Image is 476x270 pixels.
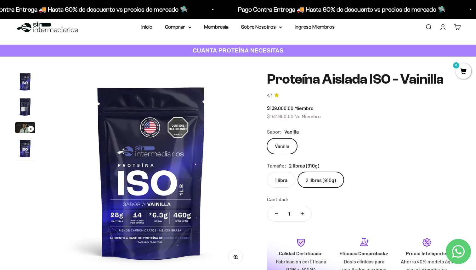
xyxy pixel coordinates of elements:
[267,92,272,99] span: 4.7
[15,138,35,160] button: Ir al artículo 4
[294,105,314,111] span: Miembro
[293,206,311,221] button: Aumentar cantidad
[141,24,152,30] a: Inicio
[267,128,282,136] legend: Sabor:
[294,113,321,119] span: No Miembro
[339,250,388,256] strong: Eficacia Comprobada:
[193,47,284,54] strong: CUANTA PROTEÍNA NECESITAS
[267,72,461,87] h1: Proteína Aislada ISO - Vainilla
[267,206,286,221] button: Reducir cantidad
[15,72,35,92] img: Proteína Aislada ISO - Vainilla
[452,62,460,69] mark: 0
[406,250,448,256] strong: Precio Inteligente:
[267,113,293,119] span: $152.900,00
[235,4,443,14] p: Pago Contra Entrega 🚚 Hasta 60% de descuento vs precios de mercado 🛸
[15,97,35,117] img: Proteína Aislada ISO - Vainilla
[15,122,35,135] button: Ir al artículo 3
[204,24,229,30] a: Membresía
[241,23,282,31] summary: Sobre Nosotros
[295,24,335,30] a: Ingreso Miembros
[267,105,293,111] span: $139.000,00
[15,97,35,119] button: Ir al artículo 2
[15,72,35,94] button: Ir al artículo 1
[279,250,323,256] strong: Calidad Certificada:
[267,195,289,203] label: Cantidad:
[267,162,286,170] legend: Tamaño:
[15,138,35,158] img: Proteína Aislada ISO - Vainilla
[284,128,299,136] span: Vanilla
[267,92,461,99] a: 4.74.7 de 5.0 estrellas
[165,23,191,31] summary: Comprar
[289,162,319,170] span: 2 libras (910g)
[456,68,471,75] a: 0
